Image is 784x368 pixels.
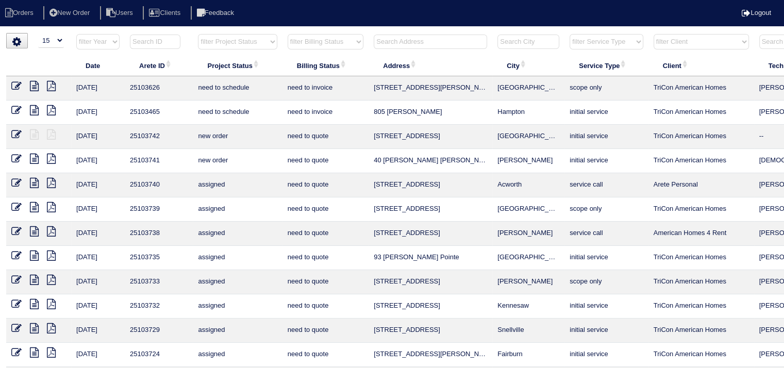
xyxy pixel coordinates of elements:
td: TriCon American Homes [648,270,754,294]
a: Logout [742,9,771,16]
input: Search ID [130,35,180,49]
a: Users [100,9,141,16]
td: assigned [193,197,282,222]
td: [DATE] [71,149,125,173]
td: initial service [564,294,648,319]
td: scope only [564,197,648,222]
td: 25103738 [125,222,193,246]
td: scope only [564,270,648,294]
td: [PERSON_NAME] [492,270,564,294]
td: Acworth [492,173,564,197]
td: scope only [564,76,648,101]
td: 25103735 [125,246,193,270]
td: service call [564,173,648,197]
td: assigned [193,343,282,367]
td: 25103729 [125,319,193,343]
td: [STREET_ADDRESS] [369,173,492,197]
td: Hampton [492,101,564,125]
th: Client: activate to sort column ascending [648,55,754,76]
td: 25103626 [125,76,193,101]
td: [STREET_ADDRESS] [369,125,492,149]
th: Project Status: activate to sort column ascending [193,55,282,76]
td: assigned [193,222,282,246]
td: initial service [564,125,648,149]
td: new order [193,125,282,149]
td: need to invoice [282,101,369,125]
td: initial service [564,246,648,270]
td: [DATE] [71,222,125,246]
td: [PERSON_NAME] [492,149,564,173]
td: TriCon American Homes [648,246,754,270]
td: [GEOGRAPHIC_DATA] [492,197,564,222]
td: 805 [PERSON_NAME] [369,101,492,125]
input: Search Address [374,35,487,49]
td: initial service [564,319,648,343]
td: assigned [193,173,282,197]
td: need to quote [282,270,369,294]
td: [DATE] [71,101,125,125]
td: TriCon American Homes [648,76,754,101]
td: Fairburn [492,343,564,367]
td: need to quote [282,319,369,343]
td: need to quote [282,294,369,319]
a: Clients [143,9,189,16]
td: [DATE] [71,173,125,197]
td: [STREET_ADDRESS] [369,319,492,343]
td: TriCon American Homes [648,149,754,173]
td: [DATE] [71,319,125,343]
td: 93 [PERSON_NAME] Pointe [369,246,492,270]
td: need to quote [282,343,369,367]
td: [DATE] [71,76,125,101]
td: 25103733 [125,270,193,294]
td: Arete Personal [648,173,754,197]
td: need to quote [282,197,369,222]
li: Users [100,6,141,20]
td: need to schedule [193,101,282,125]
td: 25103741 [125,149,193,173]
td: 25103740 [125,173,193,197]
td: need to quote [282,125,369,149]
td: [DATE] [71,270,125,294]
td: American Homes 4 Rent [648,222,754,246]
li: Clients [143,6,189,20]
td: assigned [193,246,282,270]
td: TriCon American Homes [648,343,754,367]
td: [STREET_ADDRESS] [369,270,492,294]
td: [DATE] [71,125,125,149]
td: need to quote [282,222,369,246]
td: 25103732 [125,294,193,319]
td: [DATE] [71,246,125,270]
td: [STREET_ADDRESS][PERSON_NAME] [369,76,492,101]
td: [GEOGRAPHIC_DATA] [492,125,564,149]
th: Arete ID: activate to sort column ascending [125,55,193,76]
td: new order [193,149,282,173]
a: New Order [43,9,98,16]
th: Service Type: activate to sort column ascending [564,55,648,76]
td: 25103724 [125,343,193,367]
td: [DATE] [71,294,125,319]
td: 25103465 [125,101,193,125]
th: City: activate to sort column ascending [492,55,564,76]
th: Address: activate to sort column ascending [369,55,492,76]
td: need to quote [282,173,369,197]
td: [GEOGRAPHIC_DATA] [492,76,564,101]
td: Kennesaw [492,294,564,319]
td: initial service [564,343,648,367]
td: service call [564,222,648,246]
td: 40 [PERSON_NAME] [PERSON_NAME] Trail [369,149,492,173]
td: assigned [193,294,282,319]
td: need to quote [282,149,369,173]
td: [STREET_ADDRESS] [369,294,492,319]
td: 25103742 [125,125,193,149]
td: [STREET_ADDRESS] [369,197,492,222]
th: Billing Status: activate to sort column ascending [282,55,369,76]
input: Search City [497,35,559,49]
td: initial service [564,101,648,125]
li: Feedback [191,6,242,20]
td: TriCon American Homes [648,294,754,319]
td: [DATE] [71,197,125,222]
td: 25103739 [125,197,193,222]
td: Snellville [492,319,564,343]
td: TriCon American Homes [648,101,754,125]
td: TriCon American Homes [648,125,754,149]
